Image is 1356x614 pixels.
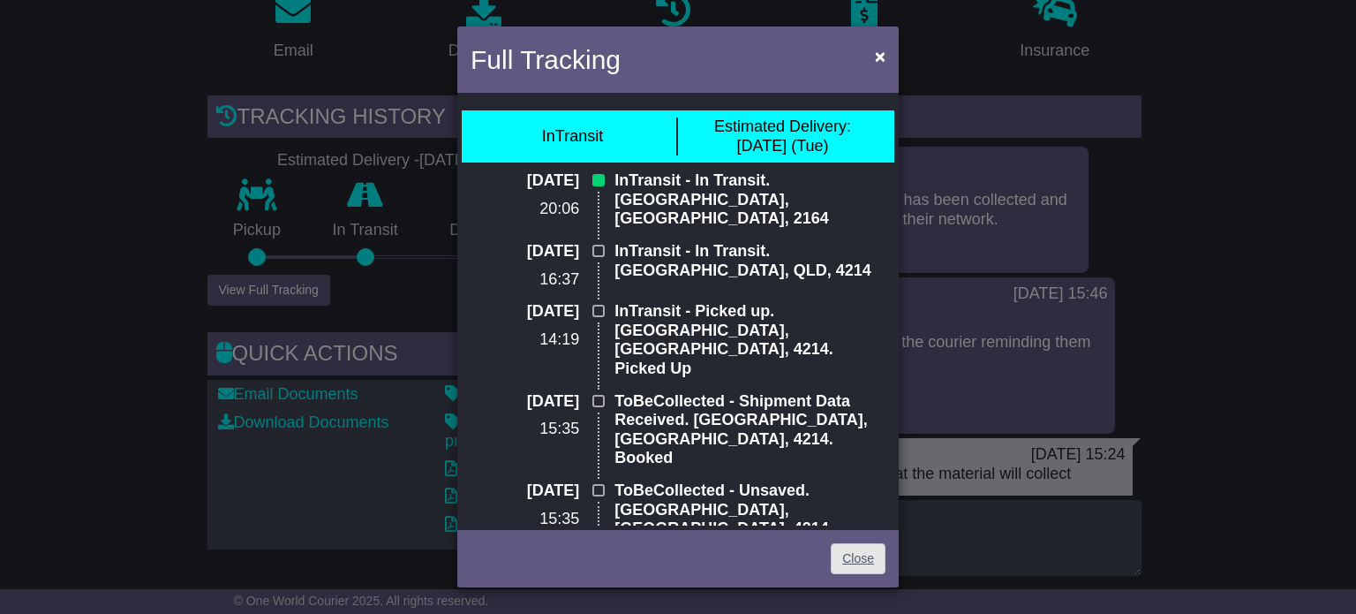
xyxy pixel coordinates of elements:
p: 14:19 [471,330,579,350]
p: [DATE] [471,171,579,191]
p: 20:06 [471,200,579,219]
a: Close [831,543,885,574]
p: ToBeCollected - Unsaved. [GEOGRAPHIC_DATA], [GEOGRAPHIC_DATA], 4214. Booked [614,481,885,557]
div: InTransit [542,127,603,147]
h4: Full Tracking [471,40,621,80]
button: Close [866,38,894,74]
p: [DATE] [471,302,579,322]
p: [DATE] [471,481,579,501]
p: 15:35 [471,420,579,439]
p: InTransit - In Transit. [GEOGRAPHIC_DATA], [GEOGRAPHIC_DATA], 2164 [614,171,885,229]
p: [DATE] [471,242,579,262]
p: ToBeCollected - Shipment Data Received. [GEOGRAPHIC_DATA], [GEOGRAPHIC_DATA], 4214. Booked [614,392,885,468]
div: [DATE] (Tue) [714,117,851,155]
span: × [875,46,885,66]
p: InTransit - In Transit. [GEOGRAPHIC_DATA], QLD, 4214 [614,242,885,280]
p: 15:35 [471,510,579,529]
span: Estimated Delivery: [714,117,851,135]
p: [DATE] [471,392,579,412]
p: 16:37 [471,270,579,290]
p: InTransit - Picked up. [GEOGRAPHIC_DATA], [GEOGRAPHIC_DATA], 4214. Picked Up [614,302,885,378]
